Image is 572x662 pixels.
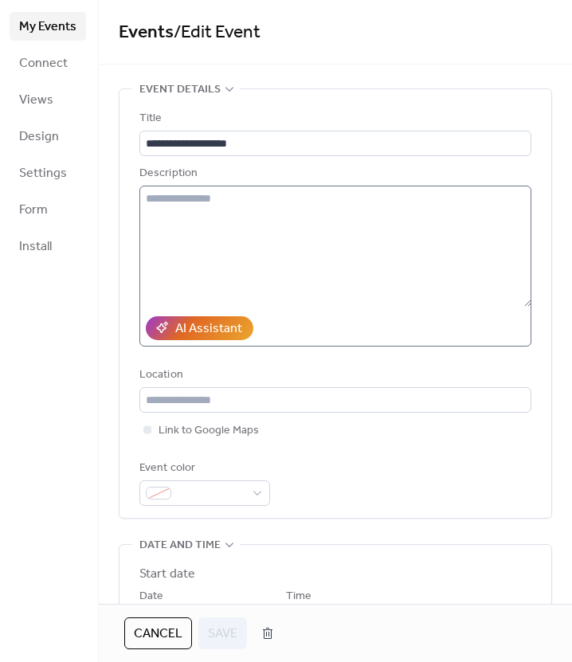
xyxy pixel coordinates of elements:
[19,91,53,110] span: Views
[10,12,86,41] a: My Events
[159,421,259,441] span: Link to Google Maps
[19,201,48,220] span: Form
[139,164,528,183] div: Description
[10,49,86,77] a: Connect
[139,565,195,584] div: Start date
[139,587,163,606] span: Date
[10,195,86,224] a: Form
[119,15,174,50] a: Events
[124,617,192,649] button: Cancel
[139,80,221,100] span: Event details
[19,237,52,257] span: Install
[174,15,261,50] span: / Edit Event
[19,164,67,183] span: Settings
[139,366,528,385] div: Location
[10,159,86,187] a: Settings
[146,316,253,340] button: AI Assistant
[139,536,221,555] span: Date and time
[10,85,86,114] a: Views
[10,232,86,260] a: Install
[286,587,311,606] span: Time
[134,625,182,644] span: Cancel
[19,18,76,37] span: My Events
[139,109,528,128] div: Title
[139,459,267,478] div: Event color
[175,319,242,339] div: AI Assistant
[10,122,86,151] a: Design
[19,54,68,73] span: Connect
[19,127,59,147] span: Design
